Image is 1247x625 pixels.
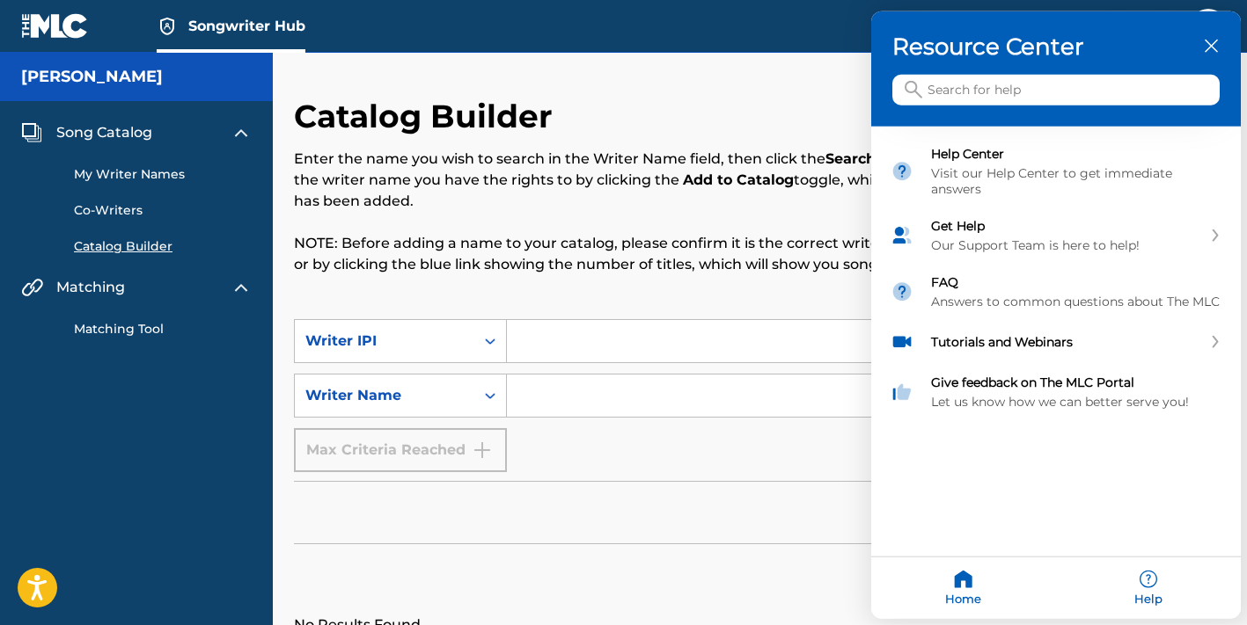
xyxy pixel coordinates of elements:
div: Help Center [871,135,1241,207]
div: close resource center [1203,38,1220,55]
div: FAQ [931,274,1221,290]
div: Help Center [931,146,1221,162]
div: Give feedback on The MLC Portal [871,364,1241,420]
div: Tutorials and Webinars [871,320,1241,364]
div: Visit our Help Center to get immediate answers [931,165,1221,197]
div: entering resource center home [871,127,1241,420]
input: Search for help [892,75,1220,105]
img: module icon [891,280,913,303]
img: module icon [891,331,913,353]
div: Get Help [931,218,1202,234]
svg: expand [1210,336,1221,348]
div: Tutorials and Webinars [931,334,1202,350]
div: FAQ [871,264,1241,320]
div: Home [871,557,1056,619]
h3: Resource Center [892,33,1220,61]
div: Give feedback on The MLC Portal [931,374,1221,390]
div: Let us know how we can better serve you! [931,394,1221,410]
div: Help [1056,557,1241,619]
img: module icon [891,160,913,183]
div: Get Help [871,207,1241,264]
div: Answers to common questions about The MLC [931,294,1221,309]
svg: icon [905,81,922,98]
img: module icon [891,224,913,247]
div: Resource center home modules [871,127,1241,420]
svg: expand [1210,229,1221,242]
div: Our Support Team is here to help! [931,237,1202,253]
img: module icon [891,381,913,403]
